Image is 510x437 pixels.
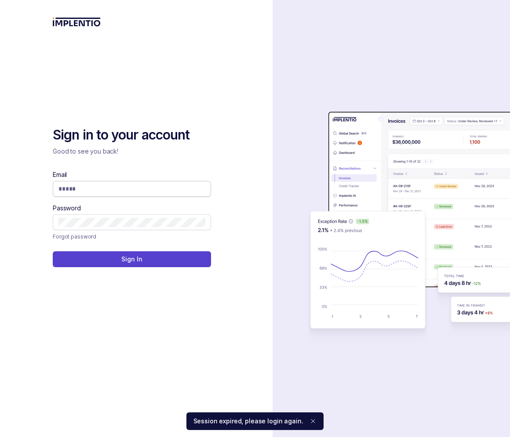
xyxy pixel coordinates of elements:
a: Link Forgot password [53,232,96,241]
p: Good to see you back! [53,147,211,156]
p: Forgot password [53,232,96,241]
p: Sign In [121,255,142,264]
img: logo [53,18,101,26]
button: Sign In [53,251,211,267]
label: Password [53,204,81,213]
h2: Sign in to your account [53,126,211,144]
p: Session expired, please login again. [193,417,303,426]
label: Email [53,170,67,179]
